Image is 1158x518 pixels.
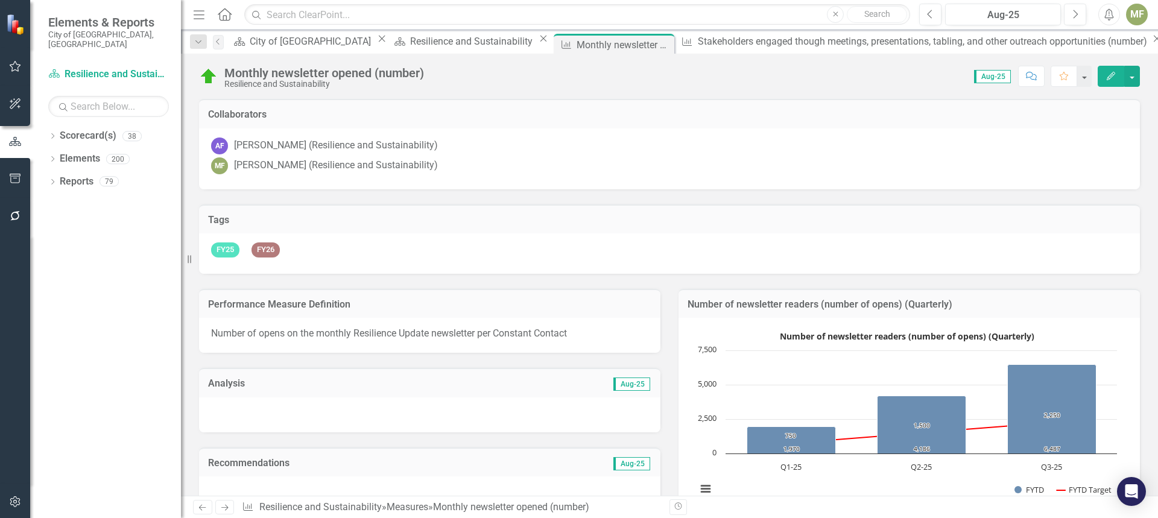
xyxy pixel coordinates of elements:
text: 1,500 [914,421,930,429]
div: » » [242,501,660,514]
span: Aug-25 [974,70,1011,83]
button: Aug-25 [945,4,1061,25]
button: Show FYTD Target [1057,484,1112,495]
a: Resilience and Sustainability [390,34,536,49]
div: Resilience and Sustainability [224,80,424,89]
div: 38 [122,131,142,141]
div: Monthly newsletter opened (number) [577,37,671,52]
div: Resilience and Sustainability [410,34,536,49]
text: 0 [712,447,717,458]
a: Reports [60,175,93,189]
a: Scorecard(s) [60,129,116,143]
span: Aug-25 [613,457,650,470]
text: Q1-25 [780,461,802,472]
button: Show FYTD [1014,484,1044,495]
input: Search ClearPoint... [244,4,910,25]
text: 7,500 [698,344,717,355]
span: Search [864,9,890,19]
p: Number of opens on the monthly Resilience Update newsletter per Constant Contact [211,327,648,341]
text: 2,500 [698,412,717,423]
div: Number of newsletter readers (number of opens) (Quarterly). Highcharts interactive chart. [691,327,1128,508]
h3: Performance Measure Definition [208,299,651,310]
h3: Number of newsletter readers (number of opens) (Quarterly) [688,299,1131,310]
path: Q2-25, 4,186. FYTD. [878,396,966,454]
h3: Analysis [208,378,426,389]
div: 79 [100,177,119,187]
div: Open Intercom Messenger [1117,477,1146,506]
img: ClearPoint Strategy [6,14,27,35]
path: Q1-25, 1,970. FYTD. [747,427,836,454]
div: Monthly newsletter opened (number) [433,501,589,513]
svg: Interactive chart [691,327,1123,508]
a: City of [GEOGRAPHIC_DATA] [230,34,375,49]
div: [PERSON_NAME] (Resilience and Sustainability) [234,159,438,172]
text: 750 [785,431,796,440]
div: Stakeholders engaged though meetings, presentations, tabling, and other outreach opportunities (n... [698,34,1150,49]
text: 6,487 [1044,444,1060,453]
a: Resilience and Sustainability [48,68,169,81]
a: Resilience and Sustainability [259,501,382,513]
a: Measures [387,501,428,513]
h3: Collaborators [208,109,1131,120]
input: Search Below... [48,96,169,117]
div: City of [GEOGRAPHIC_DATA] [250,34,375,49]
span: Aug-25 [613,377,650,391]
button: View chart menu, Number of newsletter readers (number of opens) (Quarterly) [697,481,714,497]
img: On Target [199,67,218,86]
span: FY26 [252,242,280,257]
div: Monthly newsletter opened (number) [224,66,424,80]
a: Stakeholders engaged though meetings, presentations, tabling, and other outreach opportunities (n... [677,34,1150,49]
text: Q2-25 [911,461,932,472]
h3: Recommendations [208,458,510,469]
text: Q3-25 [1041,461,1062,472]
small: City of [GEOGRAPHIC_DATA], [GEOGRAPHIC_DATA] [48,30,169,49]
span: FY25 [211,242,239,257]
text: Number of newsletter readers (number of opens) (Quarterly) [780,330,1034,342]
g: FYTD, series 1 of 2. Bar series with 3 bars. [747,365,1096,454]
button: Search [847,6,907,23]
div: AF [211,137,228,154]
div: Aug-25 [949,8,1057,22]
text: 4,186 [914,444,930,453]
button: MF [1126,4,1148,25]
a: Elements [60,152,100,166]
text: 2,250 [1044,411,1060,419]
path: Q3-25, 6,487. FYTD. [1008,365,1096,454]
h3: Tags [208,215,1131,226]
span: Elements & Reports [48,15,169,30]
text: 5,000 [698,378,717,389]
text: 1,970 [783,444,800,453]
div: MF [211,157,228,174]
div: [PERSON_NAME] (Resilience and Sustainability) [234,139,438,153]
div: 200 [106,154,130,164]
